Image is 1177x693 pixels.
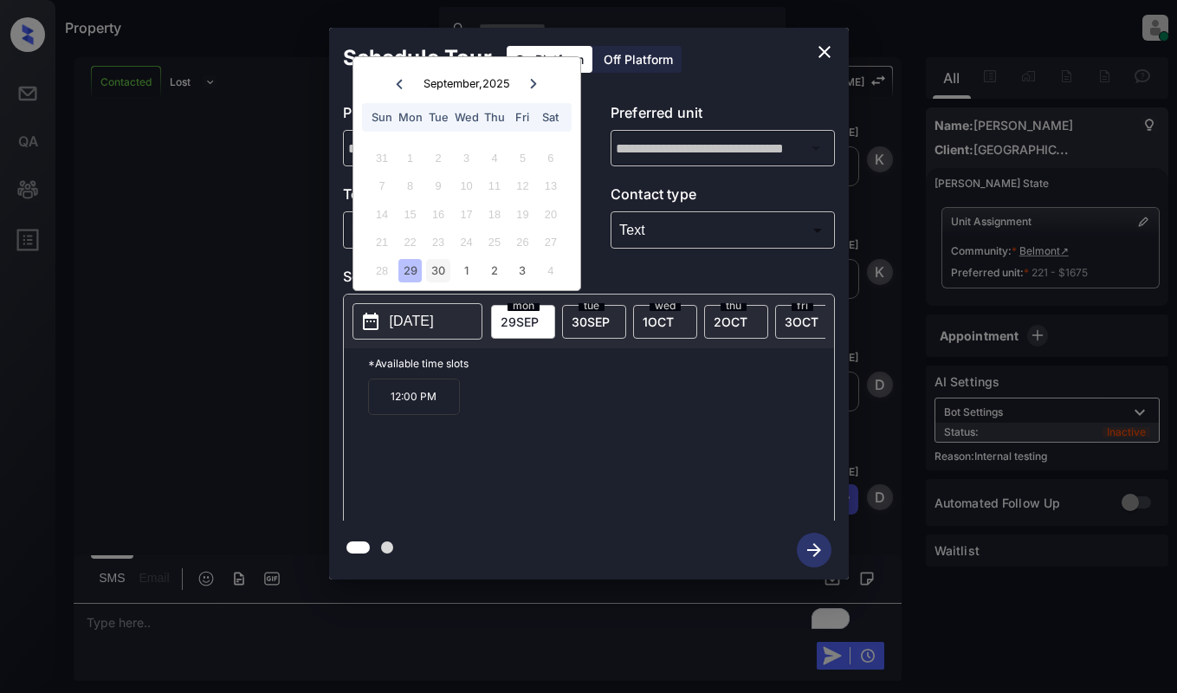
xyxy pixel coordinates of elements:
div: Not available Friday, September 19th, 2025 [511,203,534,226]
div: date-select [775,305,839,339]
div: Fri [511,106,534,129]
span: 3 OCT [785,314,818,329]
div: Not available Tuesday, September 9th, 2025 [426,174,449,198]
span: 30 SEP [572,314,610,329]
div: Thu [482,106,506,129]
div: Not available Thursday, September 25th, 2025 [482,230,506,254]
p: *Available time slots [368,348,834,379]
div: Not available Saturday, September 13th, 2025 [539,174,562,198]
div: Not available Friday, September 26th, 2025 [511,230,534,254]
div: Not available Saturday, September 20th, 2025 [539,203,562,226]
div: date-select [633,305,697,339]
div: Not available Monday, September 22nd, 2025 [398,230,422,254]
p: Contact type [611,184,835,211]
div: Not available Monday, September 1st, 2025 [398,146,422,170]
p: [DATE] [390,311,434,332]
div: Not available Thursday, September 11th, 2025 [482,174,506,198]
div: date-select [704,305,768,339]
span: fri [792,301,813,311]
button: [DATE] [352,303,482,340]
span: wed [650,301,681,311]
button: close [807,35,842,69]
span: mon [508,301,540,311]
div: In Person [347,216,563,244]
div: Not available Sunday, September 14th, 2025 [371,203,394,226]
div: Not available Sunday, September 7th, 2025 [371,174,394,198]
div: Not available Wednesday, September 10th, 2025 [455,174,478,198]
div: Not available Wednesday, September 3rd, 2025 [455,146,478,170]
div: On Platform [507,46,592,73]
div: Not available Sunday, August 31st, 2025 [371,146,394,170]
div: Not available Sunday, September 28th, 2025 [371,259,394,282]
div: month 2025-09 [359,144,574,284]
div: Not available Saturday, September 27th, 2025 [539,230,562,254]
div: Not available Monday, September 8th, 2025 [398,174,422,198]
div: Not available Sunday, September 21st, 2025 [371,230,394,254]
div: Text [615,216,831,244]
div: Not available Tuesday, September 16th, 2025 [426,203,449,226]
div: Not available Tuesday, September 23rd, 2025 [426,230,449,254]
div: Choose Wednesday, October 1st, 2025 [455,259,478,282]
div: Not available Wednesday, September 17th, 2025 [455,203,478,226]
p: 12:00 PM [368,379,460,415]
div: Not available Friday, September 5th, 2025 [511,146,534,170]
span: 1 OCT [643,314,674,329]
div: Choose Thursday, October 2nd, 2025 [482,259,506,282]
h2: Schedule Tour [329,28,506,88]
p: Preferred unit [611,102,835,130]
div: date-select [491,305,555,339]
div: Not available Tuesday, September 2nd, 2025 [426,146,449,170]
div: Not available Saturday, October 4th, 2025 [539,259,562,282]
div: September , 2025 [424,77,510,90]
p: Tour type [343,184,567,211]
div: Sat [539,106,562,129]
div: Off Platform [595,46,682,73]
button: btn-next [786,528,842,573]
span: 2 OCT [714,314,747,329]
div: Not available Thursday, September 4th, 2025 [482,146,506,170]
div: Not available Wednesday, September 24th, 2025 [455,230,478,254]
div: Wed [455,106,478,129]
div: Sun [371,106,394,129]
span: thu [721,301,747,311]
div: Not available Saturday, September 6th, 2025 [539,146,562,170]
div: Not available Thursday, September 18th, 2025 [482,203,506,226]
div: Choose Friday, October 3rd, 2025 [511,259,534,282]
div: Not available Monday, September 15th, 2025 [398,203,422,226]
div: date-select [562,305,626,339]
p: Preferred community [343,102,567,130]
div: Tue [426,106,449,129]
div: Choose Tuesday, September 30th, 2025 [426,259,449,282]
span: tue [579,301,605,311]
div: Mon [398,106,422,129]
p: Select slot [343,266,835,294]
div: Not available Friday, September 12th, 2025 [511,174,534,198]
div: Choose Monday, September 29th, 2025 [398,259,422,282]
span: 29 SEP [501,314,539,329]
